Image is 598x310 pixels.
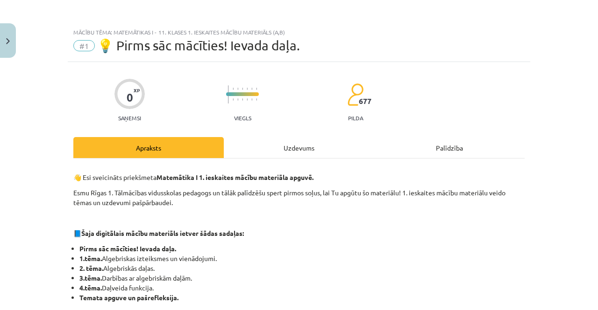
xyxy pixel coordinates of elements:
b: 2. tēma. [79,264,103,272]
b: Pirms sāc mācīties! Ievada daļa. [79,244,176,253]
img: icon-short-line-57e1e144782c952c97e751825c79c345078a6d821885a25fce030b3d8c18986b.svg [256,98,257,101]
span: #1 [73,40,95,51]
div: 0 [127,91,133,104]
img: icon-short-line-57e1e144782c952c97e751825c79c345078a6d821885a25fce030b3d8c18986b.svg [237,98,238,101]
div: Mācību tēma: Matemātikas i - 11. klases 1. ieskaites mācību materiāls (a,b) [73,29,525,35]
img: icon-short-line-57e1e144782c952c97e751825c79c345078a6d821885a25fce030b3d8c18986b.svg [251,98,252,101]
b: 3.tēma. [79,274,102,282]
img: icon-short-line-57e1e144782c952c97e751825c79c345078a6d821885a25fce030b3d8c18986b.svg [251,88,252,90]
span: 677 [359,97,371,105]
p: Saņemsi [114,115,145,121]
img: icon-short-line-57e1e144782c952c97e751825c79c345078a6d821885a25fce030b3d8c18986b.svg [256,88,257,90]
div: Palīdzība [374,137,525,158]
p: Viegls [234,115,251,121]
strong: Šaja digitālais mācību materiāls ietver šādas sadaļas: [81,229,244,237]
p: 👋 Esi sveicināts priekšmeta [73,172,525,182]
img: icon-short-line-57e1e144782c952c97e751825c79c345078a6d821885a25fce030b3d8c18986b.svg [242,98,243,101]
b: Matemātika I 1. ieskaites mācību materiāla apguvē. [157,173,313,181]
img: icon-close-lesson-0947bae3869378f0d4975bcd49f059093ad1ed9edebbc8119c70593378902aed.svg [6,38,10,44]
b: 1.tēma. [79,254,102,262]
li: Daļveida funkcija. [79,283,525,293]
img: students-c634bb4e5e11cddfef0936a35e636f08e4e9abd3cc4e673bd6f9a4125e45ecb1.svg [347,83,363,106]
li: Darbības ar algebriskām daļām. [79,273,525,283]
img: icon-short-line-57e1e144782c952c97e751825c79c345078a6d821885a25fce030b3d8c18986b.svg [237,88,238,90]
img: icon-short-line-57e1e144782c952c97e751825c79c345078a6d821885a25fce030b3d8c18986b.svg [242,88,243,90]
b: Temata apguve un pašrefleksija. [79,293,178,302]
img: icon-long-line-d9ea69661e0d244f92f715978eff75569469978d946b2353a9bb055b3ed8787d.svg [228,85,229,103]
p: Esmu Rīgas 1. Tālmācības vidusskolas pedagogs un tālāk palīdzēšu spert pirmos soļus, lai Tu apgūt... [73,188,525,207]
li: Algebriskās daļas. [79,263,525,273]
div: Uzdevums [224,137,374,158]
p: 📘 [73,228,525,238]
p: pilda [348,115,363,121]
div: Apraksts [73,137,224,158]
li: Algebriskas izteiksmes un vienādojumi. [79,254,525,263]
span: 💡 Pirms sāc mācīties! Ievada daļa. [97,38,300,53]
b: 4.tēma. [79,283,102,292]
span: XP [134,88,140,93]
